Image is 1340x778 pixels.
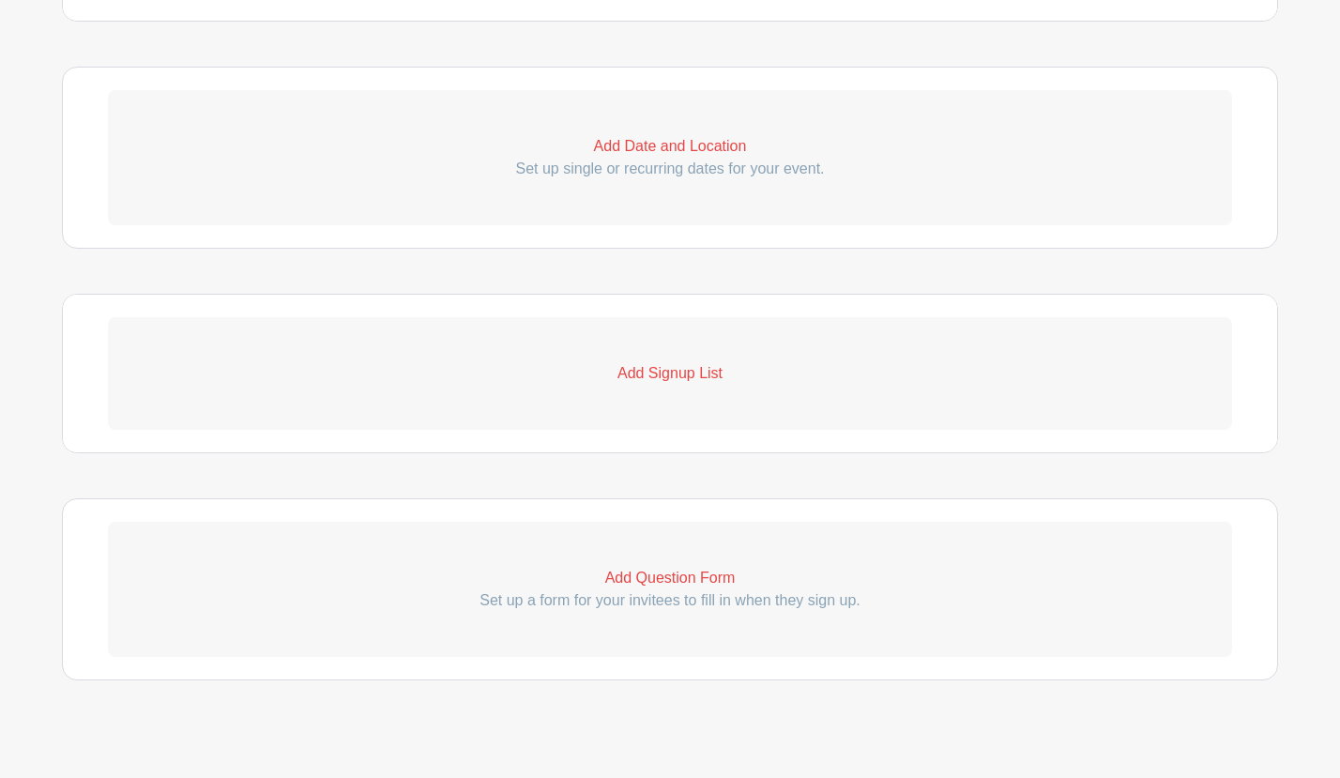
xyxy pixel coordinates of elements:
p: Set up a form for your invitees to fill in when they sign up. [108,589,1232,612]
p: Add Date and Location [108,135,1232,158]
a: Add Question Form Set up a form for your invitees to fill in when they sign up. [108,522,1232,657]
p: Add Question Form [108,567,1232,589]
a: Add Signup List [108,317,1232,430]
a: Add Date and Location Set up single or recurring dates for your event. [108,90,1232,225]
p: Set up single or recurring dates for your event. [108,158,1232,180]
p: Add Signup List [108,362,1232,385]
